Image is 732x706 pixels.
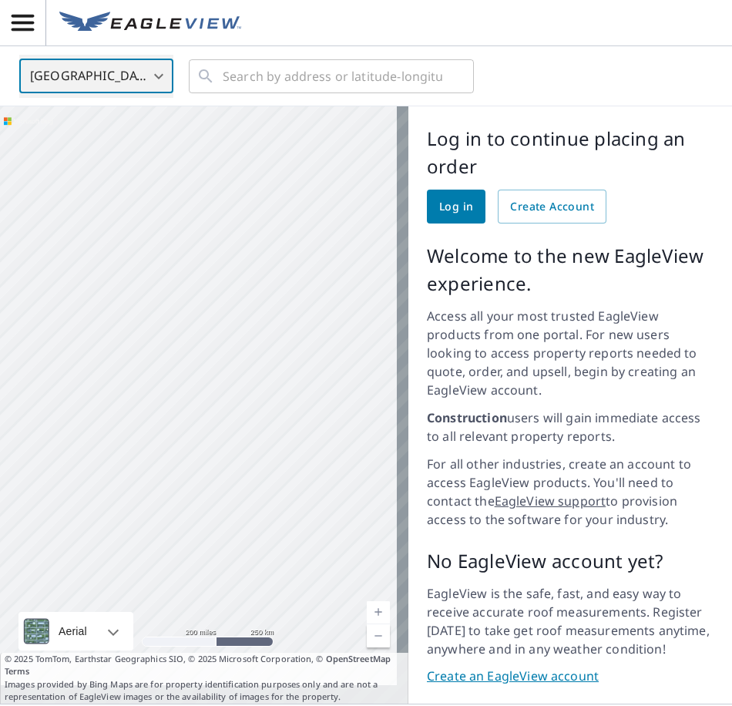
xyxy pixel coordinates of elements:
[367,601,390,624] a: Current Level 5, Zoom In
[427,547,714,575] p: No EagleView account yet?
[18,612,133,651] div: Aerial
[439,197,473,217] span: Log in
[427,667,714,685] a: Create an EagleView account
[427,408,714,445] p: users will gain immediate access to all relevant property reports.
[19,55,173,98] div: [GEOGRAPHIC_DATA]
[5,665,30,677] a: Terms
[223,55,442,98] input: Search by address or latitude-longitude
[427,409,507,426] strong: Construction
[427,242,714,298] p: Welcome to the new EagleView experience.
[54,612,92,651] div: Aerial
[326,653,391,664] a: OpenStreetMap
[427,584,714,658] p: EagleView is the safe, fast, and easy way to receive accurate roof measurements. Register [DATE] ...
[427,190,485,224] a: Log in
[367,624,390,647] a: Current Level 5, Zoom Out
[5,653,404,678] span: © 2025 TomTom, Earthstar Geographics SIO, © 2025 Microsoft Corporation, ©
[59,12,241,35] img: EV Logo
[495,493,606,509] a: EagleView support
[427,125,714,180] p: Log in to continue placing an order
[498,190,606,224] a: Create Account
[427,455,714,529] p: For all other industries, create an account to access EagleView products. You'll need to contact ...
[427,307,714,399] p: Access all your most trusted EagleView products from one portal. For new users looking to access ...
[510,197,594,217] span: Create Account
